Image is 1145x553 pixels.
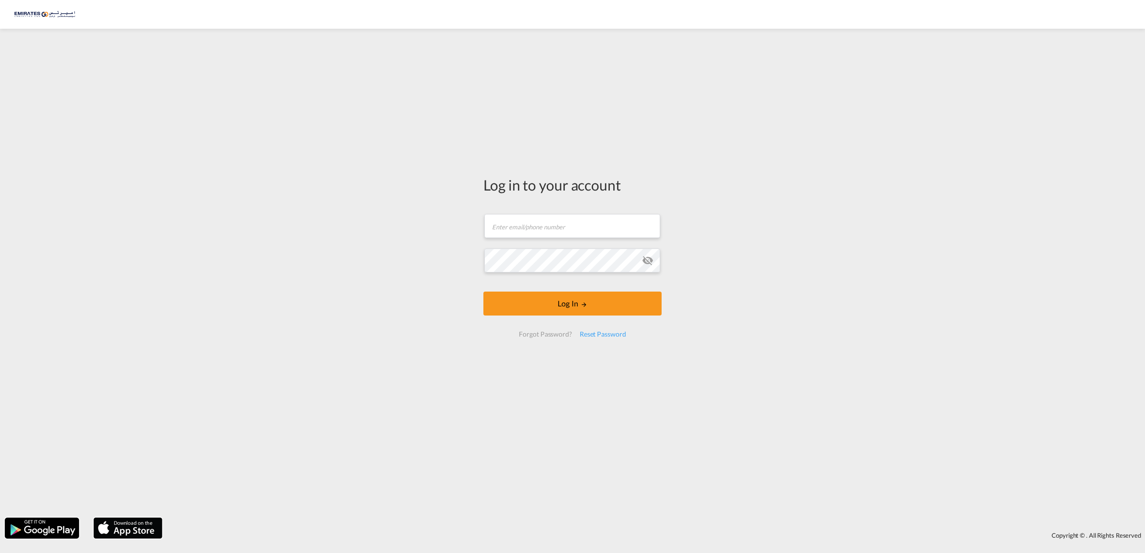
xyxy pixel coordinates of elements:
div: Reset Password [576,326,630,343]
img: apple.png [92,517,163,540]
img: google.png [4,517,80,540]
div: Forgot Password? [515,326,575,343]
div: Copyright © . All Rights Reserved [167,527,1145,543]
md-icon: icon-eye-off [642,255,653,266]
img: c67187802a5a11ec94275b5db69a26e6.png [14,4,79,25]
input: Enter email/phone number [484,214,660,238]
div: Log in to your account [483,175,662,195]
button: LOGIN [483,292,662,316]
